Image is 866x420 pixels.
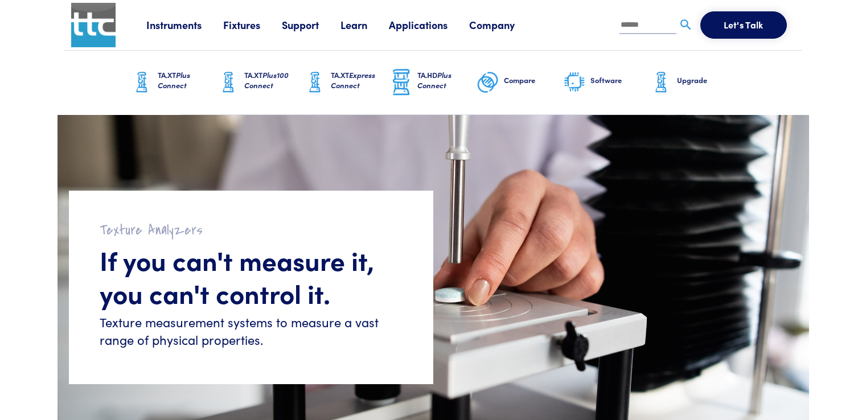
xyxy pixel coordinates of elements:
[477,68,499,97] img: compare-graphic.png
[677,75,736,85] h6: Upgrade
[390,68,413,97] img: ta-hd-graphic.png
[417,70,477,90] h6: TA.HD
[700,11,787,39] button: Let's Talk
[303,68,326,97] img: ta-xt-graphic.png
[71,3,116,47] img: ttc_logo_1x1_v1.0.png
[158,70,217,90] h6: TA.XT
[130,51,217,114] a: TA.XTPlus Connect
[504,75,563,85] h6: Compare
[130,68,153,97] img: ta-xt-graphic.png
[469,18,536,32] a: Company
[244,69,289,90] span: Plus100 Connect
[390,51,477,114] a: TA.HDPlus Connect
[650,51,736,114] a: Upgrade
[331,69,375,90] span: Express Connect
[389,18,469,32] a: Applications
[146,18,223,32] a: Instruments
[340,18,389,32] a: Learn
[100,314,403,349] h6: Texture measurement systems to measure a vast range of physical properties.
[158,69,190,90] span: Plus Connect
[303,51,390,114] a: TA.XTExpress Connect
[477,51,563,114] a: Compare
[100,244,403,309] h1: If you can't measure it, you can't control it.
[417,69,452,90] span: Plus Connect
[331,70,390,90] h6: TA.XT
[563,71,586,94] img: software-graphic.png
[217,68,240,97] img: ta-xt-graphic.png
[282,18,340,32] a: Support
[100,221,403,239] h2: Texture Analyzers
[217,51,303,114] a: TA.XTPlus100 Connect
[590,75,650,85] h6: Software
[563,51,650,114] a: Software
[650,68,672,97] img: ta-xt-graphic.png
[223,18,282,32] a: Fixtures
[244,70,303,90] h6: TA.XT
